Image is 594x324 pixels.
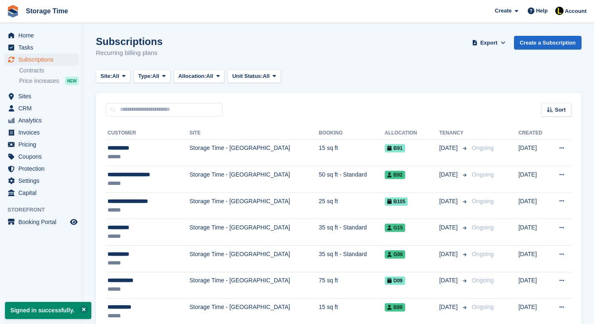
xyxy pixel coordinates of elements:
span: Help [536,7,548,15]
span: Site: [100,72,112,80]
span: Create [495,7,511,15]
th: Booking [319,127,385,140]
span: Ongoing [472,145,494,151]
img: stora-icon-8386f47178a22dfd0bd8f6a31ec36ba5ce8667c1dd55bd0f319d3a0aa187defe.svg [7,5,19,17]
span: Coupons [18,151,68,162]
span: Pricing [18,139,68,150]
span: Ongoing [472,224,494,231]
span: Allocation: [178,72,206,80]
span: Ongoing [472,198,494,204]
td: Storage Time - [GEOGRAPHIC_DATA] [189,140,318,166]
span: [DATE] [439,276,459,285]
button: Export [471,36,507,50]
span: B92 [385,171,405,179]
span: Home [18,30,68,41]
span: Protection [18,163,68,174]
a: menu [4,216,79,228]
td: 35 sq ft - Standard [319,246,385,272]
span: [DATE] [439,223,459,232]
a: Preview store [69,217,79,227]
a: Price increases NEW [19,76,79,85]
span: G06 [385,250,406,259]
span: Sort [555,106,566,114]
span: Ongoing [472,171,494,178]
td: [DATE] [519,246,549,272]
span: Tasks [18,42,68,53]
span: Invoices [18,127,68,138]
span: B105 [385,197,408,206]
span: [DATE] [439,303,459,312]
td: [DATE] [519,140,549,166]
a: menu [4,139,79,150]
a: Create a Subscription [514,36,581,50]
span: Account [565,7,586,15]
p: Signed in successfully. [5,302,91,319]
td: Storage Time - [GEOGRAPHIC_DATA] [189,219,318,246]
a: Storage Time [23,4,71,18]
span: B88 [385,303,405,312]
span: Unit Status: [232,72,263,80]
td: 25 sq ft [319,192,385,219]
td: [DATE] [519,272,549,299]
span: Type: [138,72,153,80]
td: [DATE] [519,166,549,193]
th: Site [189,127,318,140]
td: [DATE] [519,192,549,219]
span: Ongoing [472,304,494,310]
td: [DATE] [519,219,549,246]
img: Laaibah Sarwar [555,7,564,15]
span: All [263,72,270,80]
span: [DATE] [439,144,459,152]
th: Allocation [385,127,439,140]
button: Type: All [134,70,170,83]
a: menu [4,115,79,126]
th: Created [519,127,549,140]
span: Settings [18,175,68,187]
a: menu [4,151,79,162]
td: Storage Time - [GEOGRAPHIC_DATA] [189,272,318,299]
span: Export [480,39,497,47]
p: Recurring billing plans [96,48,163,58]
td: 15 sq ft [319,140,385,166]
span: G15 [385,224,406,232]
span: Ongoing [472,251,494,257]
a: menu [4,54,79,65]
td: 75 sq ft [319,272,385,299]
span: CRM [18,102,68,114]
th: Tenancy [439,127,469,140]
span: All [152,72,159,80]
a: menu [4,175,79,187]
a: Contracts [19,67,79,75]
span: Booking Portal [18,216,68,228]
a: menu [4,127,79,138]
button: Allocation: All [174,70,225,83]
td: 35 sq ft - Standard [319,219,385,246]
a: menu [4,30,79,41]
span: Price increases [19,77,59,85]
a: menu [4,90,79,102]
td: 50 sq ft - Standard [319,166,385,193]
span: Ongoing [472,277,494,284]
td: Storage Time - [GEOGRAPHIC_DATA] [189,166,318,193]
div: NEW [65,77,79,85]
span: [DATE] [439,170,459,179]
button: Site: All [96,70,130,83]
span: [DATE] [439,250,459,259]
span: B91 [385,144,405,152]
a: menu [4,187,79,199]
td: Storage Time - [GEOGRAPHIC_DATA] [189,246,318,272]
span: [DATE] [439,197,459,206]
span: All [206,72,213,80]
span: D09 [385,277,405,285]
span: Storefront [8,206,83,214]
button: Unit Status: All [228,70,281,83]
a: menu [4,42,79,53]
a: menu [4,163,79,174]
td: Storage Time - [GEOGRAPHIC_DATA] [189,192,318,219]
h1: Subscriptions [96,36,163,47]
a: menu [4,102,79,114]
span: All [112,72,119,80]
span: Subscriptions [18,54,68,65]
th: Customer [106,127,189,140]
span: Capital [18,187,68,199]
